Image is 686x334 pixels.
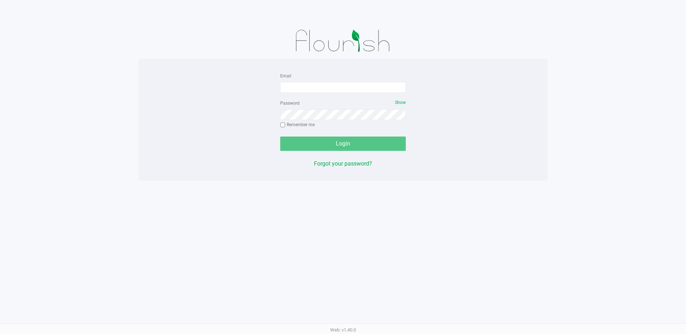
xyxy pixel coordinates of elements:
[280,100,300,106] label: Password
[280,123,285,128] input: Remember me
[280,73,291,79] label: Email
[280,121,315,128] label: Remember me
[314,159,372,168] button: Forgot your password?
[395,100,406,105] span: Show
[330,327,356,333] span: Web: v1.40.0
